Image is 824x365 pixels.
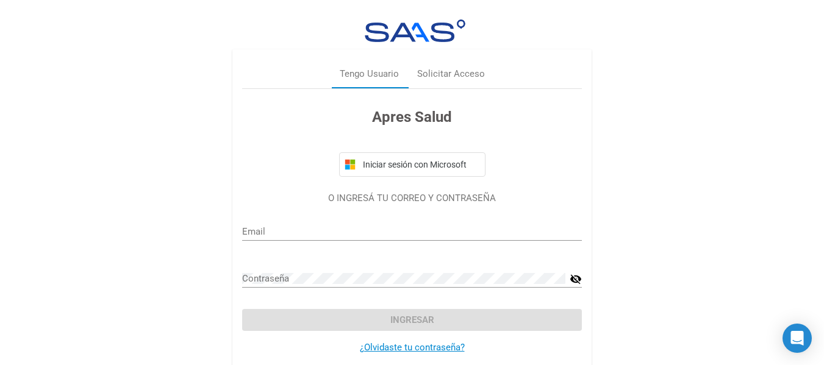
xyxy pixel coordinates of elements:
div: Solicitar Acceso [417,67,485,81]
span: Ingresar [390,314,434,325]
button: Ingresar [242,309,582,331]
mat-icon: visibility_off [570,272,582,286]
button: Iniciar sesión con Microsoft [339,152,485,177]
a: ¿Olvidaste tu contraseña? [360,342,465,353]
div: Tengo Usuario [340,67,399,81]
p: O INGRESÁ TU CORREO Y CONTRASEÑA [242,191,582,205]
div: Open Intercom Messenger [783,324,812,353]
span: Iniciar sesión con Microsoft [360,160,480,169]
h3: Apres Salud [242,106,582,128]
